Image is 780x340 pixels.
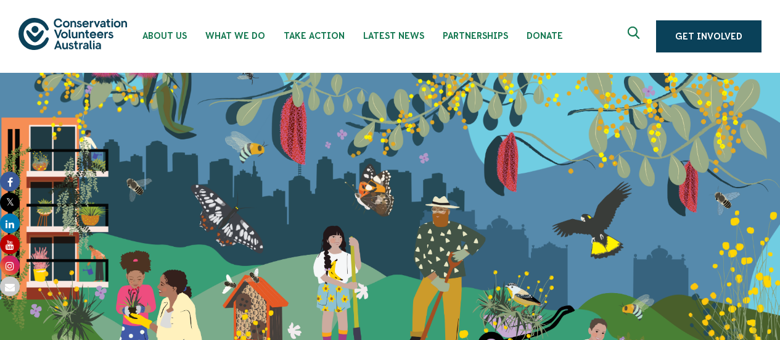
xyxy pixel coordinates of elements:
[628,27,643,46] span: Expand search box
[205,31,265,41] span: What We Do
[142,31,187,41] span: About Us
[18,18,127,49] img: logo.svg
[656,20,762,52] a: Get Involved
[443,31,508,41] span: Partnerships
[527,31,563,41] span: Donate
[620,22,650,51] button: Expand search box Close search box
[363,31,424,41] span: Latest News
[284,31,345,41] span: Take Action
